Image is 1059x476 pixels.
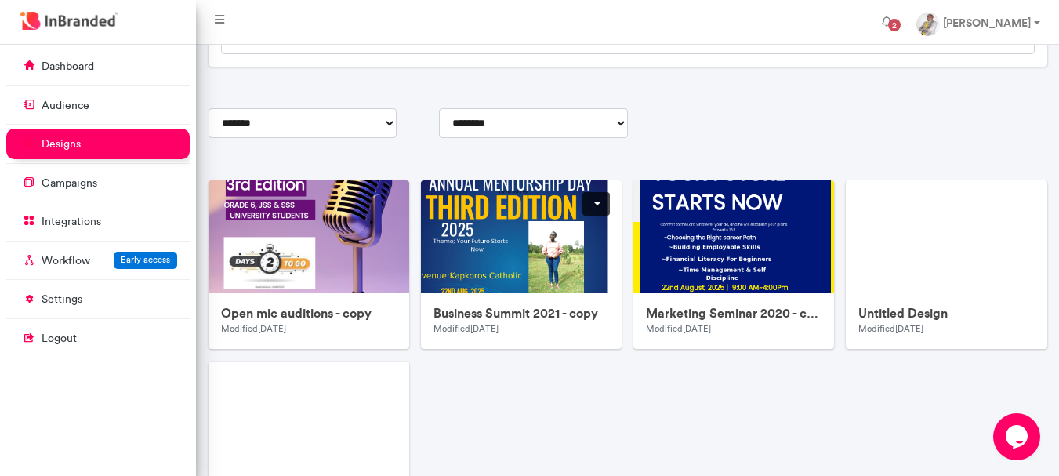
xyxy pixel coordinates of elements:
[209,180,409,349] a: preview-of-Open mic auditions - copyOpen mic auditions - copyModified[DATE]
[6,168,190,198] a: campaigns
[42,292,82,307] p: settings
[916,13,940,36] img: profile dp
[869,6,904,38] button: 2
[6,284,190,314] a: settings
[42,136,81,152] p: designs
[993,413,1043,460] iframe: chat widget
[6,206,190,236] a: integrations
[42,59,94,74] p: dashboard
[6,245,190,275] a: WorkflowEarly access
[42,214,101,230] p: integrations
[42,98,89,114] p: audience
[6,129,190,158] a: designs
[421,180,622,349] a: preview-of-Business Summit 2021 - copyBusiness Summit 2021 - copyModified[DATE]
[846,180,1046,349] a: preview-of-Untitled DesignUntitled DesignModified[DATE]
[6,90,190,120] a: audience
[433,306,609,321] h6: Business Summit 2021 - copy
[16,8,122,34] img: InBranded Logo
[646,323,711,334] small: Modified [DATE]
[904,6,1053,38] a: [PERSON_NAME]
[858,323,923,334] small: Modified [DATE]
[943,16,1031,30] strong: [PERSON_NAME]
[646,306,821,321] h6: Marketing Seminar 2020 - copy
[633,180,834,349] a: preview-of-Marketing Seminar 2020 - copyMarketing Seminar 2020 - copyModified[DATE]
[858,306,1034,321] h6: Untitled Design
[221,306,397,321] h6: Open mic auditions - copy
[433,323,499,334] small: Modified [DATE]
[6,51,190,81] a: dashboard
[221,323,286,334] small: Modified [DATE]
[121,254,170,265] span: Early access
[888,19,901,31] span: 2
[42,331,77,347] p: logout
[42,176,97,191] p: campaigns
[42,253,90,269] p: Workflow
